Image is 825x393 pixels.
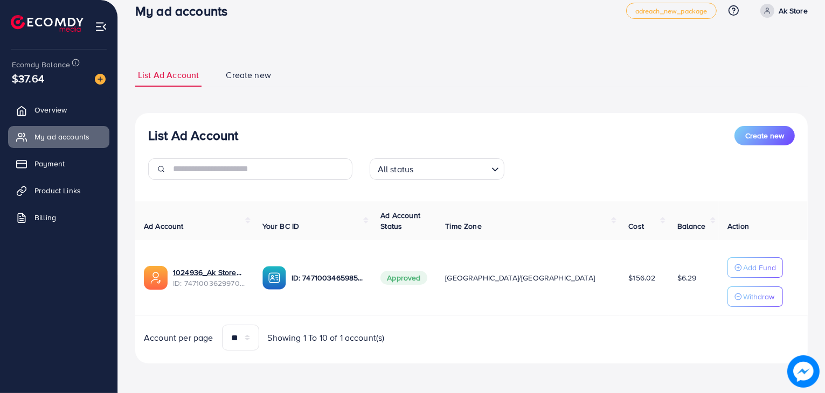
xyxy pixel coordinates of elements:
span: Your BC ID [262,221,300,231]
img: image [787,355,820,388]
span: Cost [628,221,644,231]
a: adreach_new_package [626,3,717,19]
span: Ecomdy Balance [12,59,70,70]
img: ic-ba-acc.ded83a64.svg [262,266,286,290]
p: Withdraw [743,290,774,303]
span: Create new [226,69,271,81]
input: Search for option [417,159,487,177]
span: Showing 1 To 10 of 1 account(s) [268,332,385,344]
span: $156.02 [628,272,655,283]
span: Create new [745,130,784,141]
a: Product Links [8,180,109,201]
span: Ad Account Status [380,210,420,231]
p: Ak Store [779,4,808,17]
h3: List Ad Account [148,128,238,143]
span: Billing [34,212,56,223]
a: Overview [8,99,109,121]
img: menu [95,20,107,33]
span: List Ad Account [138,69,199,81]
a: 1024936_Ak Store_1739478585720 [173,267,245,278]
button: Create new [734,126,795,145]
h3: My ad accounts [135,3,236,19]
img: image [95,74,106,85]
span: Balance [677,221,706,231]
span: Overview [34,104,67,115]
span: ID: 7471003629970210817 [173,278,245,289]
div: Search for option [370,158,504,180]
img: logo [11,15,84,32]
p: Add Fund [743,261,776,274]
a: Payment [8,153,109,174]
button: Add Fund [727,257,783,278]
span: Time Zone [445,221,481,231]
span: $6.29 [677,272,697,283]
span: All status [376,162,416,177]
span: Ad Account [144,221,184,231]
span: Approved [380,271,427,285]
span: $37.64 [12,71,44,86]
span: Payment [34,158,65,169]
span: My ad accounts [34,131,89,142]
button: Withdraw [727,286,783,307]
span: adreach_new_package [635,8,708,15]
span: Action [727,221,749,231]
span: Account per page [144,332,213,344]
a: My ad accounts [8,126,109,148]
span: [GEOGRAPHIC_DATA]/[GEOGRAPHIC_DATA] [445,272,595,283]
span: Product Links [34,185,81,196]
div: <span class='underline'>1024936_Ak Store_1739478585720</span></br>7471003629970210817 [173,267,245,289]
img: ic-ads-acc.e4c84228.svg [144,266,168,290]
a: Ak Store [756,4,808,18]
p: ID: 7471003465985064977 [292,271,364,284]
a: Billing [8,207,109,228]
